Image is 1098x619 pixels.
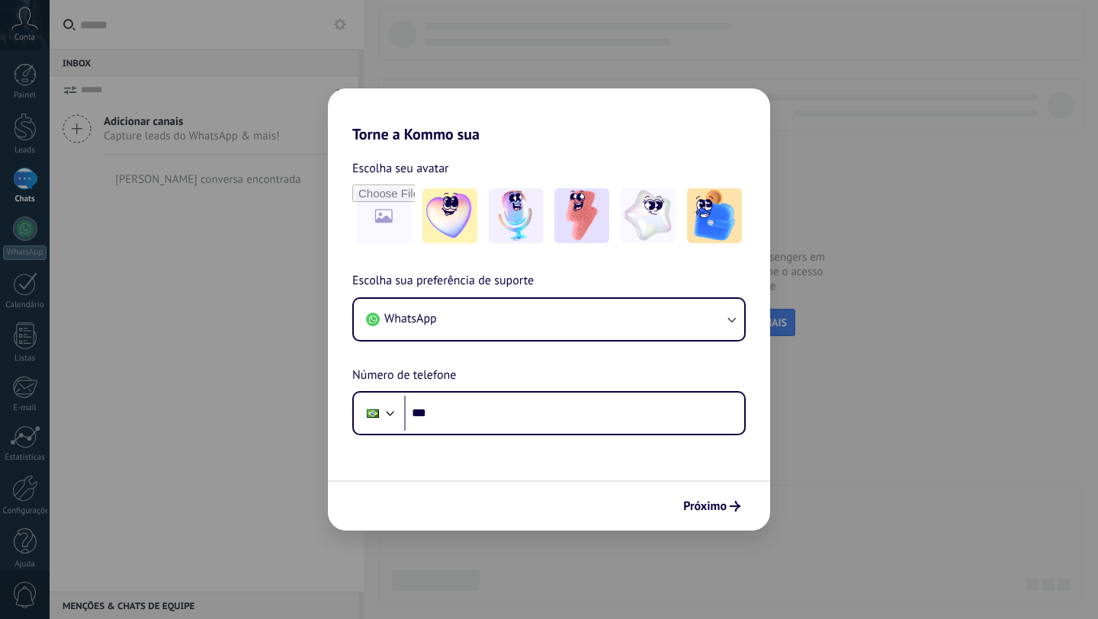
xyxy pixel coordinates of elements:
span: Número de telefone [352,366,456,386]
img: -3.jpeg [554,188,609,243]
h2: Torne a Kommo sua [328,88,770,143]
button: Próximo [676,493,747,519]
span: Escolha seu avatar [352,159,449,178]
span: WhatsApp [384,311,437,326]
div: Brazil: + 55 [358,397,387,429]
span: Escolha sua preferência de suporte [352,271,534,291]
img: -2.jpeg [489,188,544,243]
button: WhatsApp [354,299,744,340]
img: -4.jpeg [621,188,676,243]
img: -1.jpeg [422,188,477,243]
img: -5.jpeg [687,188,742,243]
span: Próximo [683,501,727,512]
